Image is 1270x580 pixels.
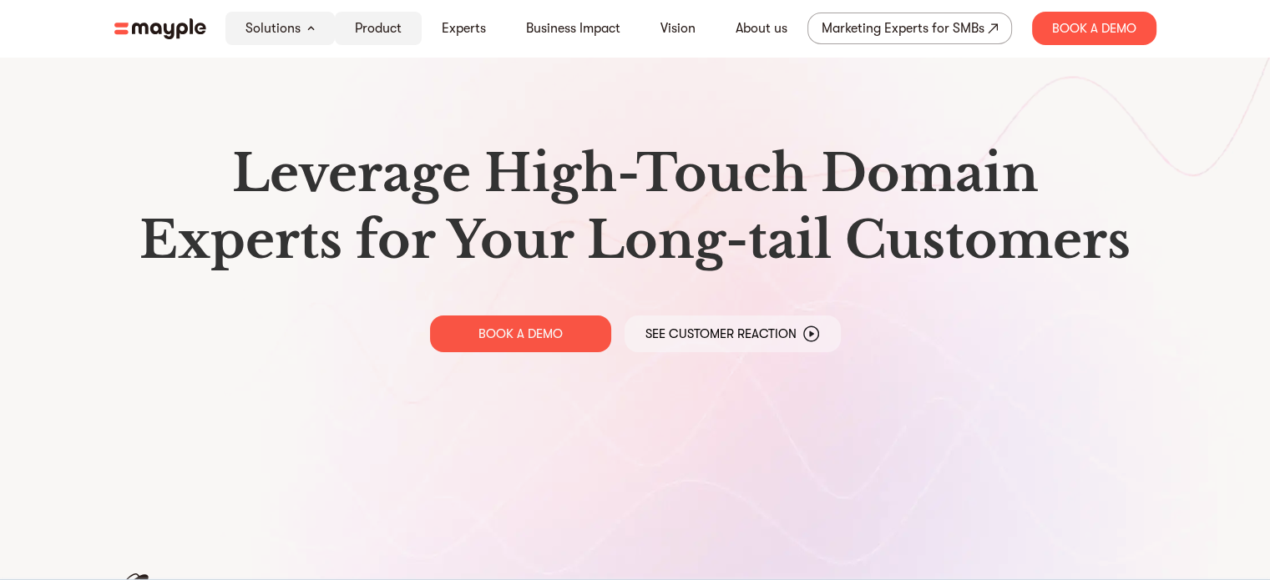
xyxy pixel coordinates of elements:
div: Marketing Experts for SMBs [822,17,984,40]
h1: Leverage High-Touch Domain Experts for Your Long-tail Customers [128,140,1143,274]
a: See Customer Reaction [625,315,841,352]
a: BOOK A DEMO [430,315,611,352]
a: Product [355,18,402,38]
a: Experts [442,18,486,38]
a: Marketing Experts for SMBs [807,13,1012,44]
a: Vision [660,18,696,38]
a: About us [736,18,787,38]
a: Solutions [245,18,301,38]
div: Book A Demo [1032,12,1156,45]
img: mayple-logo [114,18,206,39]
p: BOOK A DEMO [478,325,563,342]
img: arrow-down [307,26,315,31]
p: See Customer Reaction [645,325,797,342]
a: Business Impact [526,18,620,38]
